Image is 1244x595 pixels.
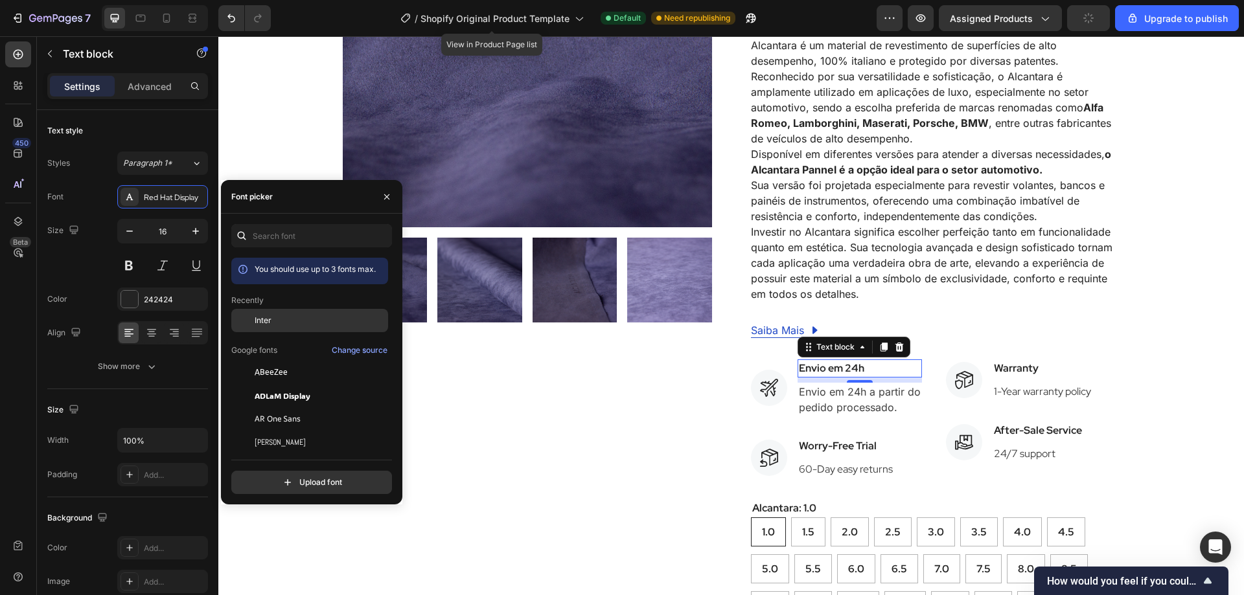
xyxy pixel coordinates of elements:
span: 7.0 [716,526,731,539]
span: 2.0 [623,489,639,502]
span: 8.5 [843,526,858,539]
span: 1.5 [584,489,596,502]
p: 60-Day easy returns [581,425,674,441]
div: Text style [47,125,83,137]
div: 242424 [144,294,205,306]
span: Default [614,12,641,24]
div: Size [47,401,82,419]
p: Sua versão foi projetada especialmente para revestir volantes, bancos e painéis de instrumentos, ... [533,142,886,186]
p: Text block [63,46,173,62]
button: Show more [47,355,208,378]
div: Open Intercom Messenger [1200,532,1231,563]
div: Size [47,222,82,240]
p: Advanced [128,80,172,93]
span: 3.5 [753,489,768,502]
span: How would you feel if you could no longer use GemPages? [1047,575,1200,587]
button: Change source [331,342,388,358]
div: Rich Text Editor. Editing area: main [579,323,704,341]
p: Recently [231,295,264,306]
span: ABeeZee [255,366,288,378]
p: pedido processado. [581,363,702,379]
span: 2.5 [667,489,682,502]
p: 1-Year warranty policy [776,348,873,363]
div: Color [47,293,67,305]
legend: Alcantara: 1.0 [533,463,599,481]
div: Add... [144,469,205,481]
button: Paragraph 1* [117,152,208,175]
span: 5.5 [587,526,603,539]
div: Text block [595,305,639,317]
a: Saiba Mais [533,286,601,302]
span: 4.5 [840,489,856,502]
div: Red Hat Display [144,192,205,203]
div: Change source [332,344,387,356]
div: Styles [47,157,70,169]
div: Align [47,324,84,342]
p: Envio em 24h [581,324,702,340]
span: [PERSON_NAME] [255,436,306,448]
span: 6.0 [630,526,646,539]
button: 7 [5,5,97,31]
div: Width [47,434,69,446]
span: 3.0 [709,489,726,502]
p: 7 [85,10,91,26]
span: Inter [255,315,271,326]
p: Saiba Mais [533,286,586,302]
p: Google fonts [231,344,277,356]
div: Add... [144,576,205,588]
span: ADLaM Display [255,390,310,401]
button: Assigned Products [939,5,1062,31]
p: Investir no Alcantara significa escolher perfeição tanto em funcionalidade quanto em estética. Su... [533,189,894,264]
div: Add... [144,543,205,554]
iframe: Design area [218,36,1244,595]
p: Warranty [776,324,873,340]
button: Upload font [231,471,392,494]
span: Shopify Original Product Template [420,12,570,25]
div: Show more [98,360,158,373]
p: Envio em 24h a partir do [581,348,702,363]
span: Paragraph 1* [123,157,172,169]
div: Beta [10,237,31,247]
p: Disponível em diferentes versões para atender a diversas necessidades, [533,111,893,140]
p: After-Sale Service [776,387,864,402]
span: 5.0 [544,526,560,539]
span: 4.0 [796,489,812,502]
p: Settings [64,80,100,93]
p: 24/7 support [776,410,864,425]
span: Assigned Products [950,12,1033,25]
div: Font [47,191,63,203]
button: Upgrade to publish [1115,5,1239,31]
button: Show survey - How would you feel if you could no longer use GemPages? [1047,573,1215,589]
span: / [415,12,418,25]
input: Auto [118,429,207,452]
span: You should use up to 3 fonts max. [255,264,376,274]
p: Worry-Free Trial [581,402,674,418]
div: Upgrade to publish [1126,12,1228,25]
span: 6.5 [673,526,689,539]
div: Rich Text Editor. Editing area: main [579,346,704,380]
div: Image [47,576,70,587]
span: 1.0 [544,489,557,502]
div: 450 [12,138,31,148]
span: 7.5 [758,526,772,539]
div: Background [47,510,110,527]
div: Font picker [231,191,273,203]
div: Upload font [281,476,342,489]
span: Need republishing [664,12,730,24]
span: 8.0 [800,526,816,539]
span: AR One Sans [255,413,301,425]
div: Color [47,542,67,554]
input: Search font [231,224,392,247]
div: Padding [47,469,77,480]
div: Undo/Redo [218,5,271,31]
